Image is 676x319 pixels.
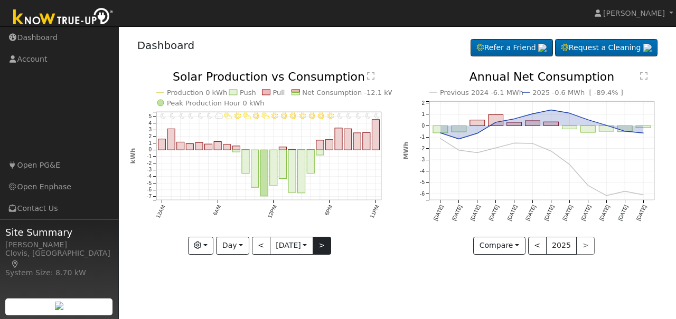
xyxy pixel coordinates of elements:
[495,147,497,149] circle: onclick=""
[207,113,212,119] i: 5AM - MostlyClear
[324,204,334,216] text: 6PM
[251,150,258,187] rect: onclick=""
[525,121,540,126] rect: onclick=""
[489,115,503,126] rect: onclick=""
[603,9,665,17] span: [PERSON_NAME]
[421,111,425,117] text: 1
[5,248,113,270] div: Clovis, [GEOGRAPHIC_DATA]
[158,139,165,150] rect: onclick=""
[189,113,194,119] i: 3AM - MostlyClear
[279,147,286,150] rect: onclick=""
[148,140,152,146] text: 1
[643,44,652,52] img: retrieve
[297,150,305,193] rect: onclick=""
[170,113,175,119] i: 1AM - Clear
[363,133,370,150] rect: onclick=""
[495,121,497,123] circle: onclick=""
[433,204,445,221] text: [DATE]
[335,128,342,150] rect: onclick=""
[195,143,203,150] rect: onclick=""
[440,89,523,96] text: Previous 2024 -6.1 MWh
[344,129,351,150] rect: onclick=""
[439,132,442,134] circle: onclick=""
[316,150,324,155] rect: onclick=""
[260,150,268,196] rect: onclick=""
[470,120,485,126] rect: onclick=""
[353,133,361,150] rect: onclick=""
[642,132,644,134] circle: onclick=""
[214,142,221,150] rect: onclick=""
[598,204,611,221] text: [DATE]
[532,142,534,144] circle: onclick=""
[476,152,478,154] circle: onclick=""
[224,113,232,119] i: 7AM - PartlyCloudy
[618,126,633,132] rect: onclick=""
[215,113,223,119] i: 6AM - MostlyCloudy
[176,142,184,150] rect: onclick=""
[635,204,647,221] text: [DATE]
[148,147,152,153] text: 0
[587,119,589,121] circle: onclick=""
[587,185,589,187] circle: onclick=""
[562,126,577,129] rect: onclick=""
[550,109,552,111] circle: onclick=""
[451,204,463,221] text: [DATE]
[420,168,425,174] text: -4
[147,180,152,186] text: -5
[624,130,626,132] circle: onclick=""
[420,191,425,197] text: -6
[55,302,63,310] img: retrieve
[155,204,166,219] text: 12AM
[642,194,644,196] circle: onclick=""
[242,150,249,173] rect: onclick=""
[599,126,614,132] rect: onclick=""
[147,153,152,159] text: -1
[5,267,113,278] div: System Size: 8.70 kW
[369,204,380,219] text: 11PM
[327,113,334,119] i: 6PM - Clear
[242,113,251,119] i: 9AM - PartlyCloudy
[173,70,365,83] text: Solar Production vs Consumption
[234,113,241,119] i: 8AM - MostlyClear
[420,146,425,151] text: -2
[313,237,331,255] button: >
[325,140,333,150] rect: onclick=""
[253,113,259,119] i: 10AM - MostlyClear
[367,72,374,80] text: 
[488,204,500,221] text: [DATE]
[167,129,175,150] rect: onclick=""
[606,124,608,127] circle: onclick=""
[223,144,230,150] rect: onclick=""
[524,204,537,221] text: [DATE]
[148,133,152,139] text: 2
[252,237,270,255] button: <
[307,150,314,173] rect: onclick=""
[550,150,552,152] circle: onclick=""
[273,89,285,96] text: Pull
[433,126,448,133] rect: onclick=""
[365,113,371,119] i: 10PM - MostlyClear
[402,142,410,160] text: MWh
[129,148,137,164] text: kWh
[8,6,119,30] img: Know True-Up
[420,157,425,163] text: -3
[580,204,592,221] text: [DATE]
[528,237,547,255] button: <
[167,99,265,107] text: Peak Production Hour 0 kWh
[421,123,425,129] text: 0
[538,44,547,52] img: retrieve
[271,113,278,119] i: 12PM - Clear
[439,138,442,140] circle: onclick=""
[5,225,113,239] span: Site Summary
[232,150,240,152] rect: onclick=""
[186,144,193,150] rect: onclick=""
[147,167,152,173] text: -3
[546,237,577,255] button: 2025
[270,237,313,255] button: [DATE]
[372,120,379,150] rect: onclick=""
[147,160,152,166] text: -2
[533,89,624,96] text: 2025 -0.6 MWh [ -89.4% ]
[148,127,152,133] text: 3
[147,194,152,199] text: -7
[606,195,608,197] circle: onclick=""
